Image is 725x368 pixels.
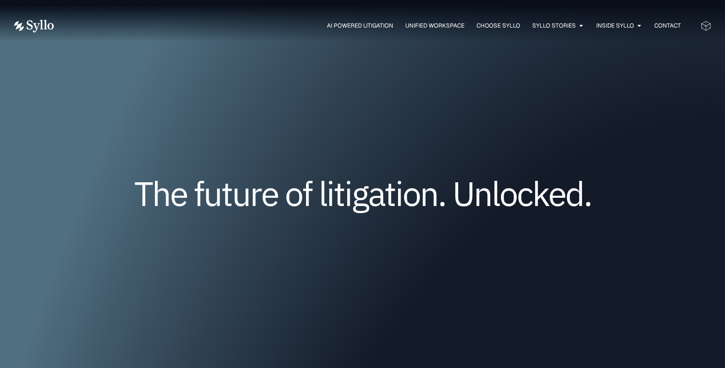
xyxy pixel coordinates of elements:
[477,21,520,30] a: Choose Syllo
[405,21,464,30] a: Unified Workspace
[327,21,393,30] a: AI Powered Litigation
[73,21,681,30] nav: Menu
[532,21,576,30] a: Syllo Stories
[72,177,653,209] h1: The future of litigation. Unlocked.
[14,20,54,32] img: Vector
[73,21,681,30] div: Menu Toggle
[596,21,634,30] a: Inside Syllo
[654,21,681,30] a: Contact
